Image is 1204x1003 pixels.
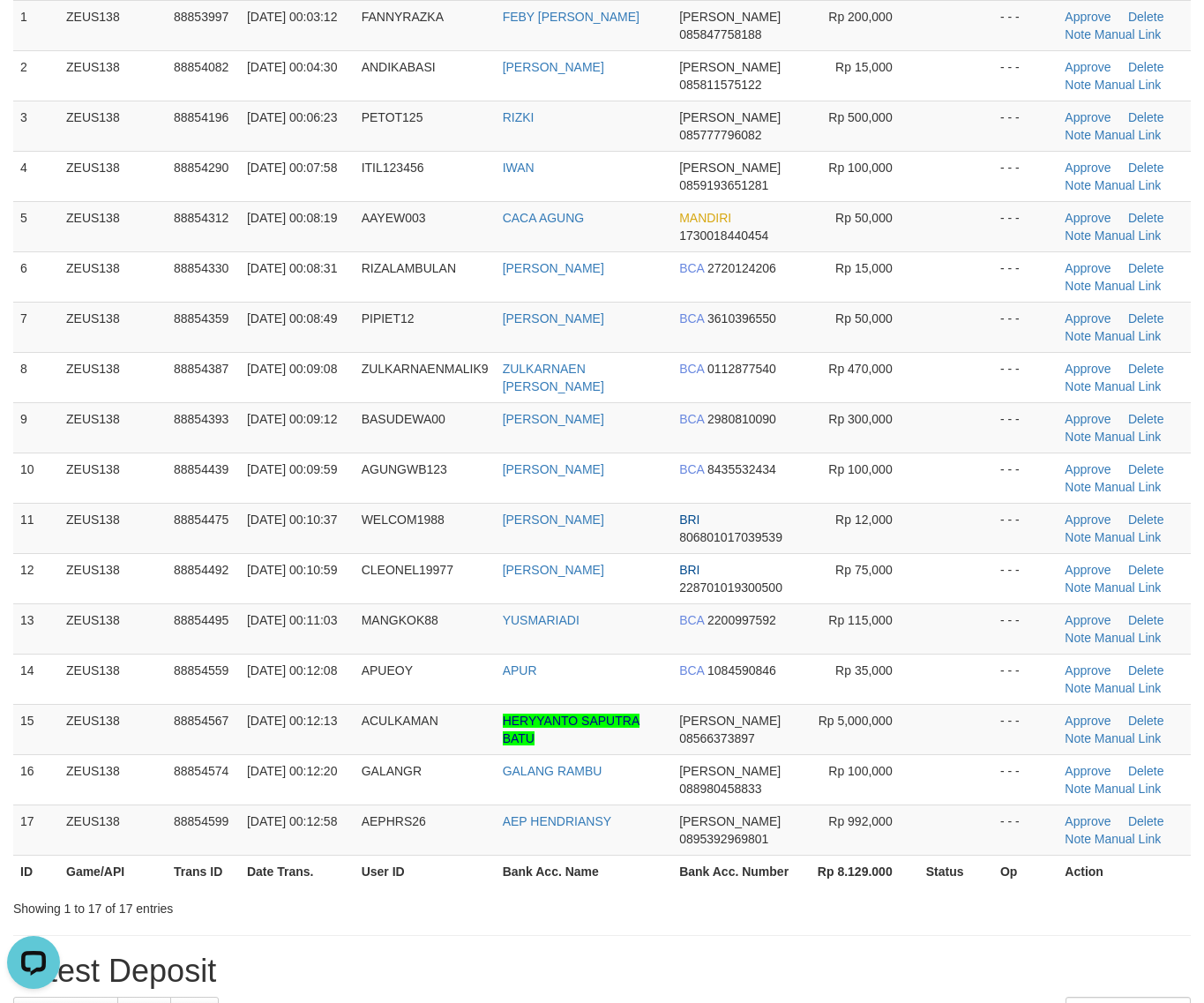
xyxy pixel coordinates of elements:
[993,201,1058,251] td: - - -
[362,764,422,778] span: GALANGR
[1128,563,1163,577] a: Delete
[247,764,337,778] span: [DATE] 00:12:20
[835,261,893,275] span: Rp 15,000
[13,101,59,151] td: 3
[1065,329,1091,343] a: Note
[804,855,919,887] th: Rp 8.129.000
[993,251,1058,302] td: - - -
[59,704,167,754] td: ZEUS138
[1128,161,1163,175] a: Delete
[59,603,167,654] td: ZEUS138
[174,462,228,476] span: 88854439
[247,60,337,74] span: [DATE] 00:04:30
[1065,279,1091,293] a: Note
[828,362,892,376] span: Rp 470,000
[1128,362,1163,376] a: Delete
[503,563,604,577] a: [PERSON_NAME]
[174,161,228,175] span: 88854290
[1128,211,1163,225] a: Delete
[362,10,444,24] span: FANNYRAZKA
[1095,379,1162,393] a: Manual Link
[1065,10,1111,24] a: Approve
[1095,580,1162,595] a: Manual Link
[1095,329,1162,343] a: Manual Link
[679,462,704,476] span: BCA
[1065,613,1111,627] a: Approve
[174,563,228,577] span: 88854492
[247,462,337,476] span: [DATE] 00:09:59
[362,563,453,577] span: CLEONEL19977
[679,228,768,243] span: Copy 1730018440454 to clipboard
[13,954,1191,989] h1: Latest Deposit
[707,462,776,476] span: Copy 8435532434 to clipboard
[174,814,228,828] span: 88854599
[13,453,59,503] td: 10
[993,603,1058,654] td: - - -
[828,462,892,476] span: Rp 100,000
[247,814,337,828] span: [DATE] 00:12:58
[247,311,337,326] span: [DATE] 00:08:49
[13,503,59,553] td: 11
[362,110,423,124] span: PETOT125
[355,855,496,887] th: User ID
[59,553,167,603] td: ZEUS138
[59,151,167,201] td: ZEUS138
[362,513,445,527] span: WELCOM1988
[362,161,424,175] span: ITIL123456
[1065,663,1111,677] a: Approve
[1065,60,1111,74] a: Approve
[1065,631,1091,645] a: Note
[1065,563,1111,577] a: Approve
[1065,731,1091,745] a: Note
[247,513,337,527] span: [DATE] 00:10:37
[1065,430,1091,444] a: Note
[1065,27,1091,41] a: Note
[1065,681,1091,695] a: Note
[679,580,782,595] span: Copy 228701019300500 to clipboard
[247,10,337,24] span: [DATE] 00:03:12
[679,563,699,577] span: BRI
[679,782,761,796] span: Copy 088980458833 to clipboard
[1065,78,1091,92] a: Note
[835,513,893,527] span: Rp 12,000
[247,663,337,677] span: [DATE] 00:12:08
[1065,412,1111,426] a: Approve
[1128,814,1163,828] a: Delete
[1065,261,1111,275] a: Approve
[13,402,59,453] td: 9
[362,261,456,275] span: RIZALAMBULAN
[828,161,892,175] span: Rp 100,000
[1095,178,1162,192] a: Manual Link
[679,261,704,275] span: BCA
[828,412,892,426] span: Rp 300,000
[59,805,167,855] td: ZEUS138
[1095,279,1162,293] a: Manual Link
[679,731,755,745] span: Copy 08566373897 to clipboard
[1065,211,1111,225] a: Approve
[835,60,893,74] span: Rp 15,000
[679,832,768,846] span: Copy 0895392969801 to clipboard
[247,362,337,376] span: [DATE] 00:09:08
[59,402,167,453] td: ZEUS138
[679,60,781,74] span: [PERSON_NAME]
[362,814,426,828] span: AEPHRS26
[1065,530,1091,544] a: Note
[993,302,1058,352] td: - - -
[174,10,228,24] span: 88853997
[1128,764,1163,778] a: Delete
[828,764,892,778] span: Rp 100,000
[1065,513,1111,527] a: Approve
[993,654,1058,704] td: - - -
[1128,412,1163,426] a: Delete
[1128,663,1163,677] a: Delete
[13,893,489,917] div: Showing 1 to 17 of 17 entries
[362,362,489,376] span: ZULKARNAENMALIK9
[13,754,59,805] td: 16
[707,311,776,326] span: Copy 3610396550 to clipboard
[13,50,59,101] td: 2
[835,211,893,225] span: Rp 50,000
[679,311,704,326] span: BCA
[174,764,228,778] span: 88854574
[13,704,59,754] td: 15
[174,663,228,677] span: 88854559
